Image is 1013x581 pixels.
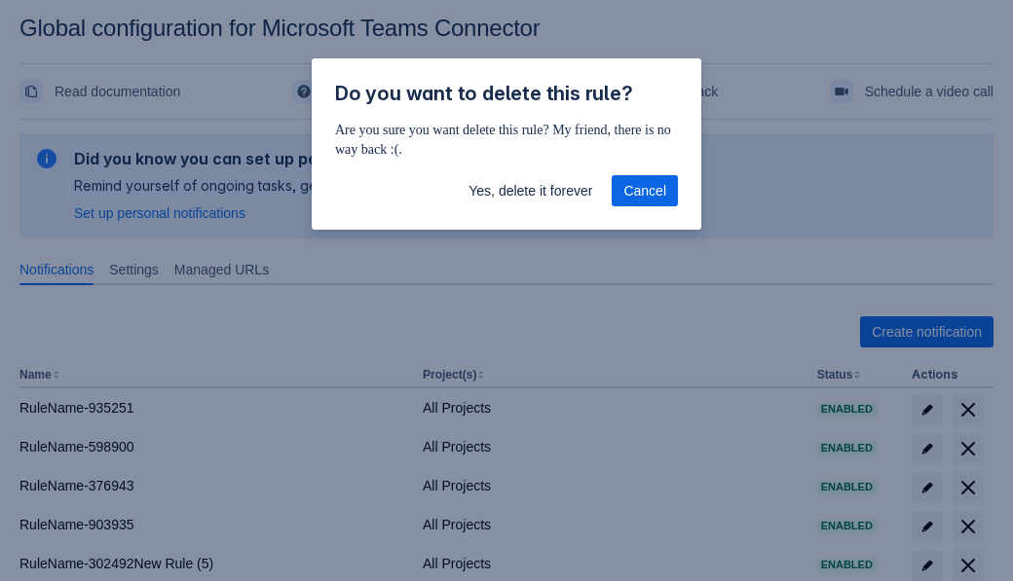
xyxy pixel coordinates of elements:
[335,121,678,160] p: Are you sure you want delete this rule? My friend, there is no way back :(.
[612,175,678,206] button: Cancel
[457,175,604,206] button: Yes, delete it forever
[623,175,666,206] span: Cancel
[335,82,633,105] span: Do you want to delete this rule?
[469,175,592,206] span: Yes, delete it forever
